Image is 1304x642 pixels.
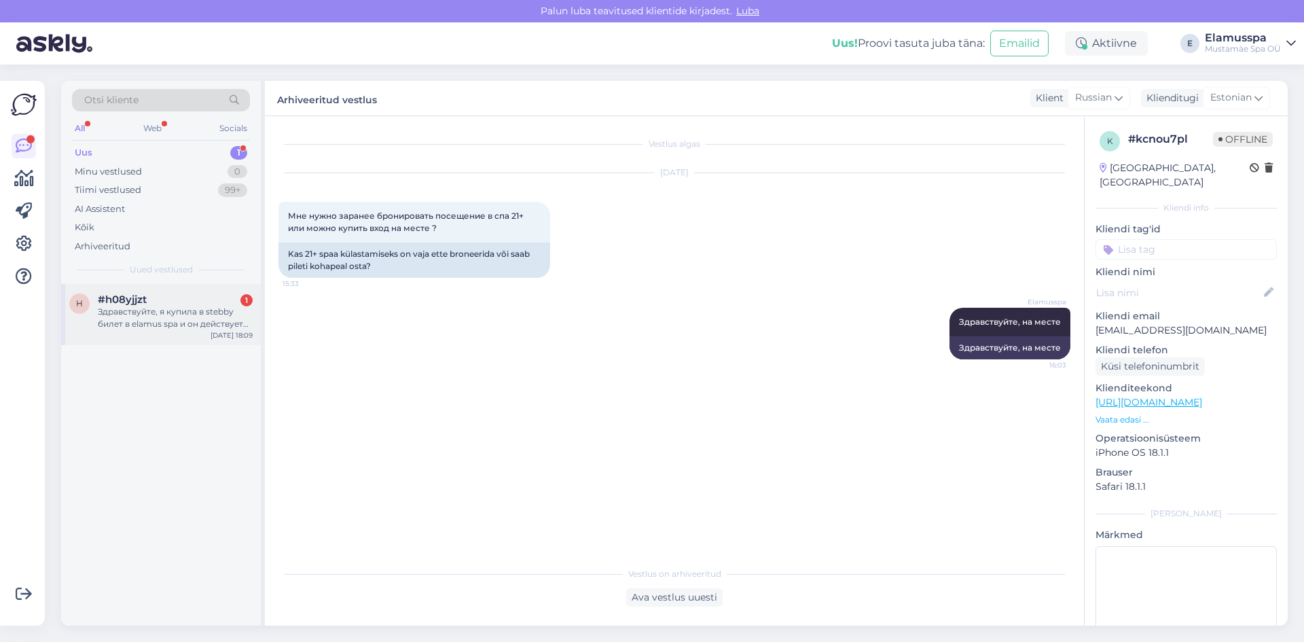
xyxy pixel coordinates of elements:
div: All [72,120,88,137]
span: Vestlus on arhiveeritud [628,568,721,580]
p: iPhone OS 18.1.1 [1095,446,1277,460]
b: Uus! [832,37,858,50]
input: Lisa nimi [1096,285,1261,300]
div: Здравствуйте, я купила в stebby билет в elamus spa и он действует до 16.09 возможно его продлить ... [98,306,253,330]
p: Klienditeekond [1095,381,1277,395]
p: Märkmed [1095,528,1277,542]
span: Russian [1075,90,1112,105]
p: Safari 18.1.1 [1095,480,1277,494]
span: h [76,298,83,308]
span: 16:03 [1015,360,1066,370]
div: Proovi tasuta juba täna: [832,35,985,52]
p: Operatsioonisüsteem [1095,431,1277,446]
label: Arhiveeritud vestlus [277,89,377,107]
div: Socials [217,120,250,137]
span: k [1107,136,1113,146]
div: [DATE] 18:09 [211,330,253,340]
span: Здравствуйте, на месте [959,317,1061,327]
div: [DATE] [278,166,1070,179]
span: #h08yjjzt [98,293,147,306]
div: Aktiivne [1065,31,1148,56]
span: Otsi kliente [84,93,139,107]
span: Мне нужно заранее бронировать посещение в спа 21+ или можно купить вход на месте ? [288,211,526,233]
div: Minu vestlused [75,165,142,179]
input: Lisa tag [1095,239,1277,260]
span: Estonian [1210,90,1252,105]
span: Uued vestlused [130,264,193,276]
div: E [1180,34,1199,53]
div: Mustamäe Spa OÜ [1205,43,1281,54]
div: # kcnou7pl [1128,131,1213,147]
div: Arhiveeritud [75,240,130,253]
span: Offline [1213,132,1273,147]
p: Kliendi nimi [1095,265,1277,279]
div: 0 [228,165,247,179]
div: Kõik [75,221,94,234]
p: Kliendi email [1095,309,1277,323]
div: Vestlus algas [278,138,1070,150]
div: Tiimi vestlused [75,183,141,197]
div: Здравствуйте, на месте [949,336,1070,359]
a: ElamusspaMustamäe Spa OÜ [1205,33,1296,54]
a: [URL][DOMAIN_NAME] [1095,396,1202,408]
div: Kliendi info [1095,202,1277,214]
div: Web [141,120,164,137]
div: 1 [240,294,253,306]
p: Vaata edasi ... [1095,414,1277,426]
div: Elamusspa [1205,33,1281,43]
p: Brauser [1095,465,1277,480]
div: Kas 21+ spaa külastamiseks on vaja ette broneerida või saab pileti kohapeal osta? [278,243,550,278]
div: 1 [230,146,247,160]
span: Elamusspa [1015,297,1066,307]
div: [GEOGRAPHIC_DATA], [GEOGRAPHIC_DATA] [1100,161,1250,190]
img: Askly Logo [11,92,37,118]
div: [PERSON_NAME] [1095,507,1277,520]
div: Uus [75,146,92,160]
p: Kliendi tag'id [1095,222,1277,236]
span: Luba [732,5,763,17]
p: Kliendi telefon [1095,343,1277,357]
div: Ava vestlus uuesti [626,588,723,607]
div: AI Assistent [75,202,125,216]
div: Klienditugi [1141,91,1199,105]
div: 99+ [218,183,247,197]
div: Küsi telefoninumbrit [1095,357,1205,376]
p: [EMAIL_ADDRESS][DOMAIN_NAME] [1095,323,1277,338]
button: Emailid [990,31,1049,56]
span: 15:33 [283,279,333,289]
div: Klient [1030,91,1064,105]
